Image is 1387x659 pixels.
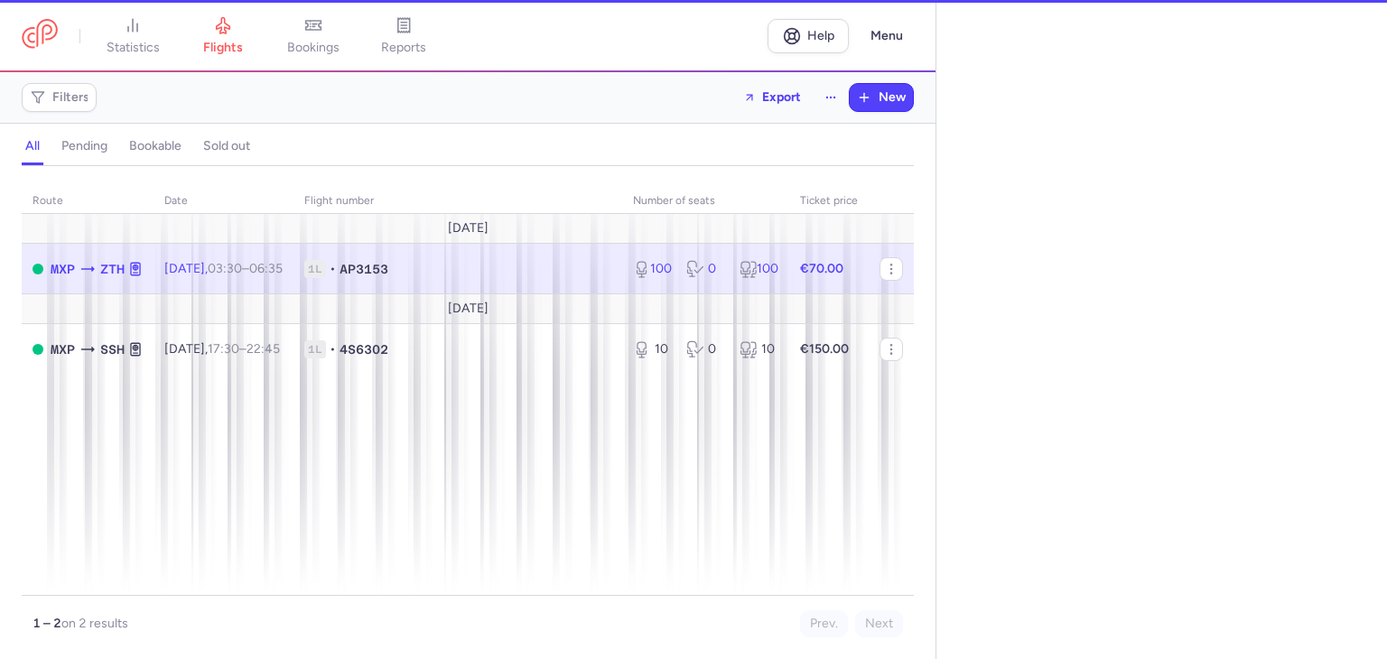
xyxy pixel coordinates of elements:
span: – [208,261,283,276]
a: statistics [88,16,178,56]
span: MXP [51,339,75,359]
span: AP3153 [340,260,388,278]
span: 1L [304,340,326,358]
strong: €150.00 [800,341,849,357]
span: bookings [287,40,340,56]
div: 100 [740,260,778,278]
th: number of seats [622,188,789,215]
th: Flight number [293,188,622,215]
span: 4S6302 [340,340,388,358]
button: Next [855,610,903,637]
time: 17:30 [208,341,239,357]
h4: pending [61,138,107,154]
a: Help [768,19,849,53]
span: [DATE] [448,302,489,316]
span: [DATE], [164,261,283,276]
th: Ticket price [789,188,869,215]
h4: all [25,138,40,154]
strong: 1 – 2 [33,616,61,631]
a: CitizenPlane red outlined logo [22,19,58,52]
span: SSH [100,339,125,359]
span: – [208,341,280,357]
span: Help [807,29,834,42]
time: 06:35 [249,261,283,276]
button: New [850,84,913,111]
span: statistics [107,40,160,56]
strong: €70.00 [800,261,843,276]
button: Prev. [800,610,848,637]
time: 03:30 [208,261,242,276]
span: New [879,90,906,105]
a: flights [178,16,268,56]
span: Export [762,90,801,104]
span: • [330,340,336,358]
div: 100 [633,260,672,278]
span: 1L [304,260,326,278]
span: flights [203,40,243,56]
div: 0 [686,260,725,278]
a: reports [358,16,449,56]
span: • [330,260,336,278]
span: reports [381,40,426,56]
div: 10 [633,340,672,358]
span: [DATE] [448,221,489,236]
span: on 2 results [61,616,128,631]
span: Filters [52,90,89,105]
button: Export [731,83,813,112]
button: Menu [860,19,914,53]
span: [DATE], [164,341,280,357]
time: 22:45 [247,341,280,357]
div: 0 [686,340,725,358]
button: Filters [23,84,96,111]
th: date [154,188,293,215]
a: bookings [268,16,358,56]
span: MXP [51,259,75,279]
h4: bookable [129,138,182,154]
h4: sold out [203,138,250,154]
th: route [22,188,154,215]
span: ZTH [100,259,125,279]
div: 10 [740,340,778,358]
